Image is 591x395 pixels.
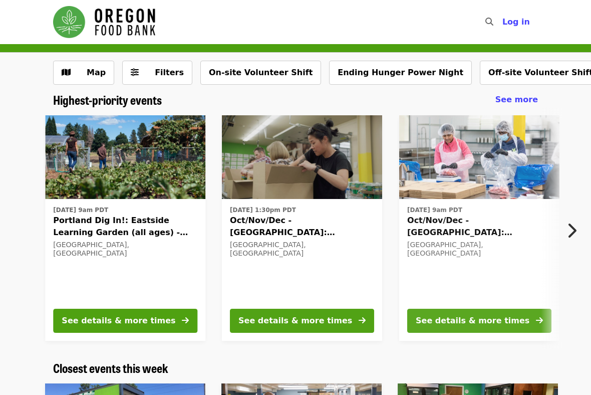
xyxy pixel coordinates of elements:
[238,315,352,327] div: See details & more times
[45,93,546,107] div: Highest-priority events
[200,61,321,85] button: On-site Volunteer Shift
[131,68,139,77] i: sliders-h icon
[122,61,192,85] button: Filters (0 selected)
[53,93,162,107] a: Highest-priority events
[45,115,205,341] a: See details for "Portland Dig In!: Eastside Learning Garden (all ages) - Aug/Sept/Oct"
[230,215,374,239] span: Oct/Nov/Dec - [GEOGRAPHIC_DATA]: Repack/Sort (age [DEMOGRAPHIC_DATA]+)
[53,91,162,108] span: Highest-priority events
[230,241,374,258] div: [GEOGRAPHIC_DATA], [GEOGRAPHIC_DATA]
[407,241,551,258] div: [GEOGRAPHIC_DATA], [GEOGRAPHIC_DATA]
[222,115,382,200] img: Oct/Nov/Dec - Portland: Repack/Sort (age 8+) organized by Oregon Food Bank
[155,68,184,77] span: Filters
[53,206,108,215] time: [DATE] 9am PDT
[359,316,366,325] i: arrow-right icon
[495,94,538,106] a: See more
[62,68,71,77] i: map icon
[182,316,189,325] i: arrow-right icon
[53,361,168,375] a: Closest events this week
[53,215,197,239] span: Portland Dig In!: Eastside Learning Garden (all ages) - Aug/Sept/Oct
[566,221,576,240] i: chevron-right icon
[407,309,551,333] button: See details & more times
[53,241,197,258] div: [GEOGRAPHIC_DATA], [GEOGRAPHIC_DATA]
[53,309,197,333] button: See details & more times
[230,206,296,215] time: [DATE] 1:30pm PDT
[407,206,462,215] time: [DATE] 9am PDT
[45,115,205,200] img: Portland Dig In!: Eastside Learning Garden (all ages) - Aug/Sept/Oct organized by Oregon Food Bank
[536,316,543,325] i: arrow-right icon
[230,309,374,333] button: See details & more times
[558,217,591,245] button: Next item
[499,10,507,34] input: Search
[53,61,114,85] button: Show map view
[399,115,559,200] img: Oct/Nov/Dec - Beaverton: Repack/Sort (age 10+) organized by Oregon Food Bank
[485,17,493,27] i: search icon
[45,361,546,375] div: Closest events this week
[494,12,538,32] button: Log in
[53,6,155,38] img: Oregon Food Bank - Home
[62,315,175,327] div: See details & more times
[495,95,538,104] span: See more
[87,68,106,77] span: Map
[53,359,168,376] span: Closest events this week
[222,115,382,341] a: See details for "Oct/Nov/Dec - Portland: Repack/Sort (age 8+)"
[407,215,551,239] span: Oct/Nov/Dec - [GEOGRAPHIC_DATA]: Repack/Sort (age [DEMOGRAPHIC_DATA]+)
[416,315,529,327] div: See details & more times
[399,115,559,341] a: See details for "Oct/Nov/Dec - Beaverton: Repack/Sort (age 10+)"
[502,17,530,27] span: Log in
[329,61,472,85] button: Ending Hunger Power Night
